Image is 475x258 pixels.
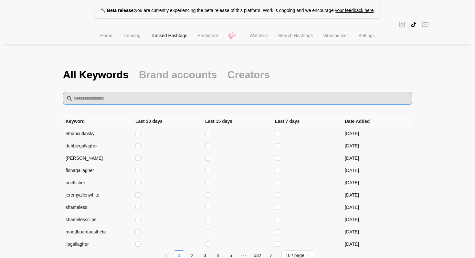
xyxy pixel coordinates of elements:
td: [DATE] [342,140,412,152]
span: All Keywords [63,68,129,81]
th: Keyword [63,115,133,127]
td: [DATE] [342,177,412,189]
span: Brand accounts [139,68,217,81]
span: Sentiment [198,33,218,38]
td: [PERSON_NAME] [63,152,133,164]
td: moodboardaesthetic [63,226,133,238]
td: [DATE] [342,238,412,250]
a: your feedback here [335,8,374,13]
span: Vibechecker [323,33,348,38]
span: Trending [123,33,141,38]
th: Last 30 days [133,115,203,127]
td: shamelessclips [63,213,133,226]
td: ethancutkosky [63,127,133,140]
span: left [164,253,168,257]
p: you are currently experiencing the beta release of this platform. Work is ongoing and we encourage . [95,3,380,18]
span: search [67,96,72,101]
td: [DATE] [342,164,412,177]
th: Last 7 days [272,115,342,127]
td: [DATE] [342,152,412,164]
td: lipgallagher [63,238,133,250]
span: instagram [399,21,405,28]
span: youtube [422,21,428,28]
td: [DATE] [342,127,412,140]
span: Creators [227,68,270,81]
td: [DATE] [342,201,412,213]
td: fionagallagher [63,164,133,177]
td: debbiegallagher [63,140,133,152]
td: shameless [63,201,133,213]
span: Settings [358,33,375,38]
span: Tracked Hashtags [151,33,187,38]
td: noelfisher [63,177,133,189]
td: jeremyallenwhite [63,189,133,201]
span: right [269,253,273,257]
span: Watchlist [250,33,268,38]
td: [DATE] [342,189,412,201]
th: Date Added [342,115,412,127]
th: Last 15 days [203,115,272,127]
span: Search Hashtags [278,33,313,38]
span: Home [100,33,112,38]
td: [DATE] [342,213,412,226]
strong: 🔨 Beta release: [100,8,135,13]
td: [DATE] [342,226,412,238]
